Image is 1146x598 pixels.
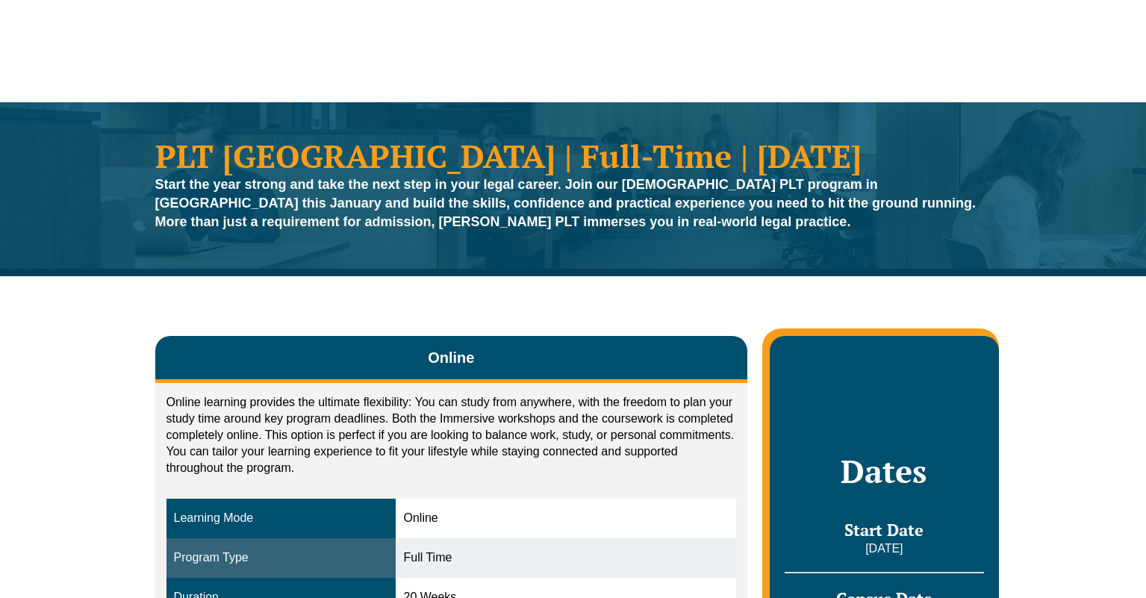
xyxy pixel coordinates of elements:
div: Online [403,510,729,527]
p: Online learning provides the ultimate flexibility: You can study from anywhere, with the freedom ... [166,394,737,476]
h1: PLT [GEOGRAPHIC_DATA] | Full-Time | [DATE] [155,140,991,172]
h2: Dates [785,452,983,490]
div: Full Time [403,549,729,567]
div: Learning Mode [174,510,389,527]
span: Online [428,347,474,368]
strong: Start the year strong and take the next step in your legal career. Join our [DEMOGRAPHIC_DATA] PL... [155,177,977,229]
div: Program Type [174,549,389,567]
span: Start Date [844,519,924,541]
p: [DATE] [785,541,983,557]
